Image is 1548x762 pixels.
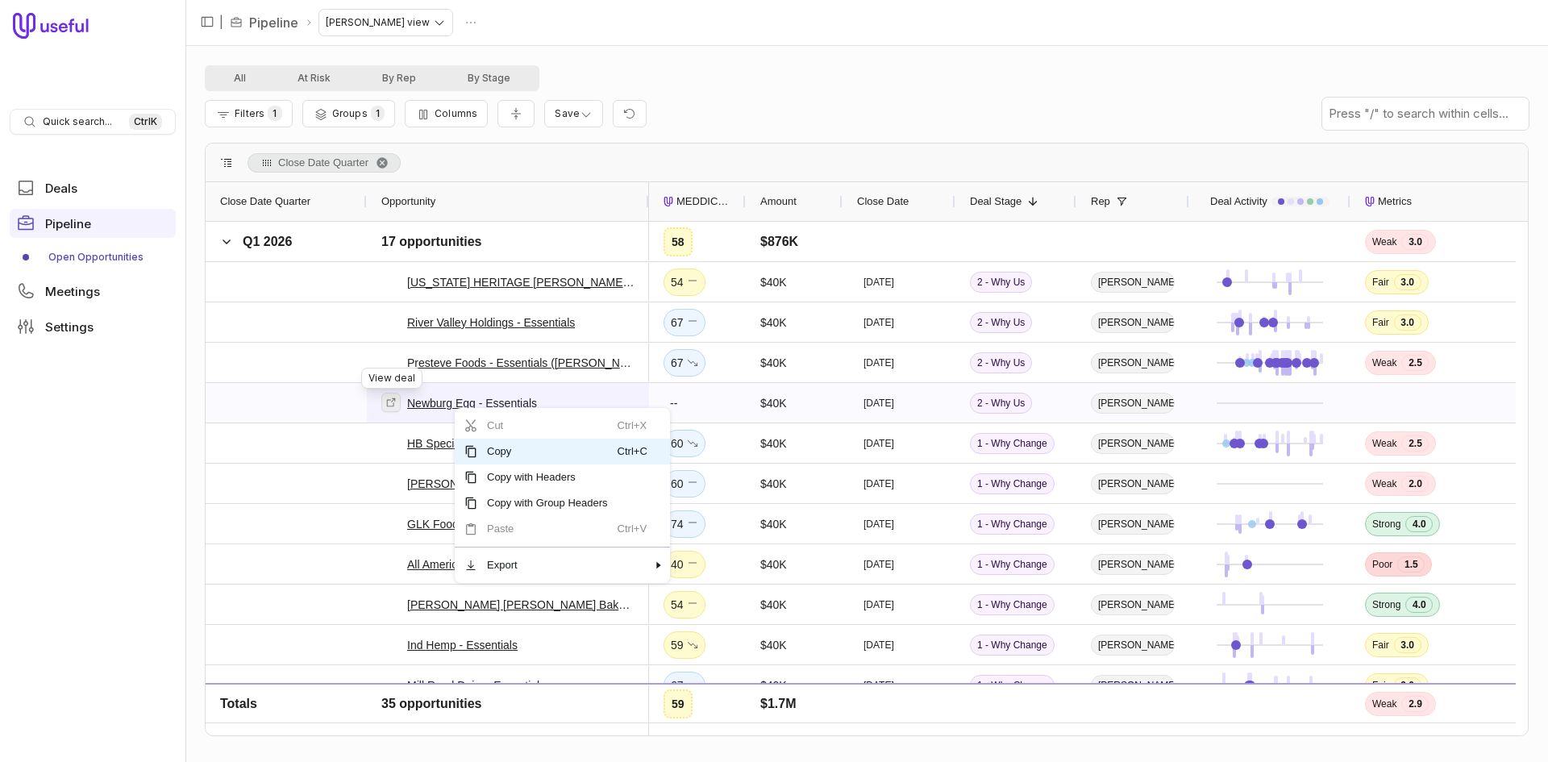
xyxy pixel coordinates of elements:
[1394,637,1421,653] span: 3.0
[863,598,894,611] time: [DATE]
[863,558,894,571] time: [DATE]
[407,676,545,695] a: Mill Road Dairy - Essentials
[671,313,698,332] div: 67
[863,719,894,732] time: [DATE]
[1394,274,1421,290] span: 3.0
[1401,435,1429,452] span: 2.5
[477,413,618,439] span: Cut
[970,675,1055,696] span: 1 - Why Change
[1091,352,1175,373] span: [PERSON_NAME]
[45,321,94,333] span: Settings
[1091,312,1175,333] span: [PERSON_NAME]
[857,192,909,211] span: Close Date
[672,232,685,252] div: 58
[676,192,731,211] span: MEDDICC Score
[1091,514,1175,535] span: [PERSON_NAME]
[1372,316,1389,329] span: Fair
[760,192,797,211] span: Amount
[1372,518,1400,531] span: Strong
[970,352,1032,373] span: 2 - Why Us
[435,107,477,119] span: Columns
[1372,639,1389,652] span: Fair
[407,555,588,574] a: All American Foods, Inc. - New Deal
[1401,355,1429,371] span: 2.5
[863,316,894,329] time: [DATE]
[129,114,162,130] kbd: Ctrl K
[970,514,1055,535] span: 1 - Why Change
[405,100,488,127] button: Columns
[1091,192,1110,211] span: Rep
[195,10,219,34] button: Collapse sidebar
[235,107,264,119] span: Filters
[1372,679,1389,692] span: Fair
[863,397,894,410] time: [DATE]
[407,474,635,493] a: [PERSON_NAME] Food Market & Meat Processing - Essentials
[687,474,698,493] span: No change
[407,313,575,332] a: River Valley Holdings - Essentials
[302,100,395,127] button: Group Pipeline
[407,635,518,655] a: Ind Hemp - Essentials
[10,312,176,341] a: Settings
[970,635,1055,656] span: 1 - Why Change
[671,676,698,695] div: 67
[760,595,787,614] div: $40K
[760,716,787,735] div: $80K
[671,716,698,735] div: 26
[459,10,483,35] button: Actions
[1091,554,1175,575] span: [PERSON_NAME]
[687,555,698,574] span: No change
[613,100,647,128] button: Reset view
[687,716,698,735] span: No change
[455,408,670,583] div: Context Menu
[687,514,698,534] span: No change
[10,173,176,202] a: Deals
[477,552,618,578] span: Export
[544,100,603,127] button: Create a new saved view
[671,273,698,292] div: 54
[371,106,385,121] span: 1
[45,218,91,230] span: Pipeline
[332,107,368,119] span: Groups
[1091,272,1175,293] span: [PERSON_NAME]
[477,490,618,516] span: Copy with Group Headers
[863,639,894,652] time: [DATE]
[670,393,677,413] div: --
[760,313,787,332] div: $40K
[1091,675,1175,696] span: [PERSON_NAME]
[45,285,100,298] span: Meetings
[1210,192,1267,211] span: Deal Activity
[760,676,787,695] div: $40K
[970,473,1055,494] span: 1 - Why Change
[671,474,698,493] div: 60
[760,232,798,252] div: $876K
[1372,235,1396,248] span: Weak
[671,353,698,373] div: 67
[1394,677,1421,693] span: 3.0
[381,192,435,211] span: Opportunity
[863,518,894,531] time: [DATE]
[10,244,176,270] a: Open Opportunities
[618,439,652,464] span: Ctrl+C
[1397,556,1425,573] span: 1.5
[243,235,292,248] span: Q1 2026
[1372,437,1396,450] span: Weak
[1378,192,1412,211] span: Metrics
[1372,598,1400,611] span: Strong
[618,413,652,439] span: Ctrl+X
[1322,98,1529,130] input: Press "/" to search within cells...
[618,516,652,542] span: Ctrl+V
[219,13,223,32] span: |
[687,676,698,695] span: No change
[477,516,618,542] span: Paste
[278,153,368,173] span: Close Date Quarter
[970,715,1055,736] span: 1 - Why Change
[407,353,635,373] a: Presteve Foods - Essentials ([PERSON_NAME])
[208,69,272,88] button: All
[671,434,698,453] div: 60
[249,13,298,32] a: Pipeline
[268,106,281,121] span: 1
[863,276,894,289] time: [DATE]
[1405,516,1433,532] span: 4.0
[664,182,731,221] div: MEDDICC Score
[970,433,1055,454] span: 1 - Why Change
